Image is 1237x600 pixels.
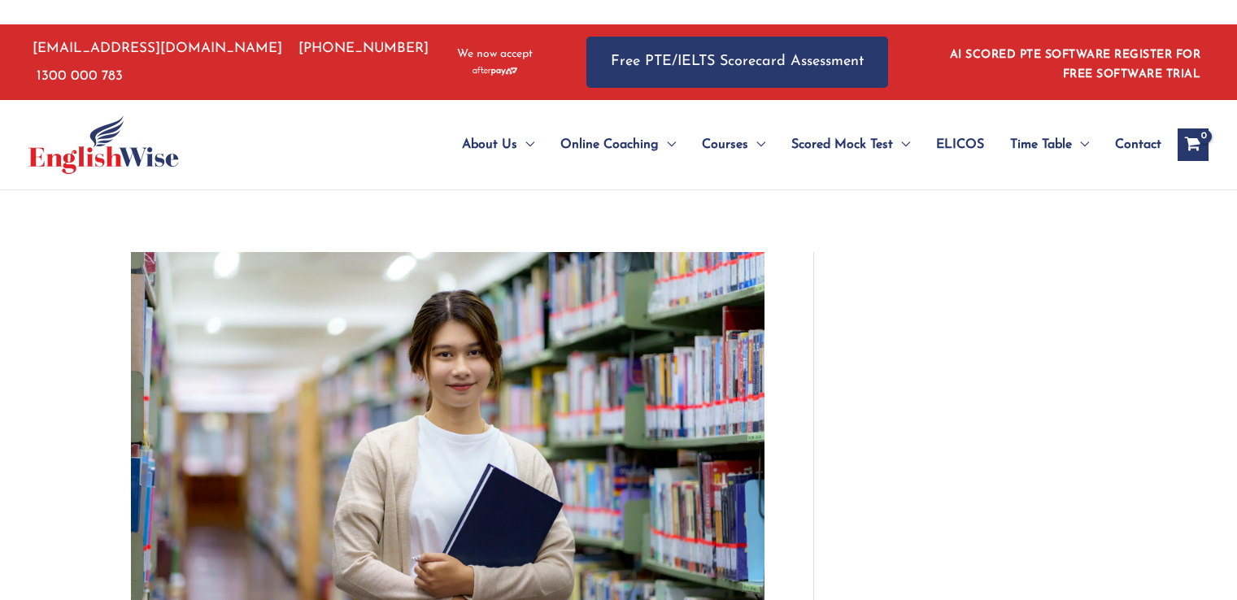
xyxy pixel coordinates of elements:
span: Menu Toggle [1072,116,1089,173]
a: Contact [1102,116,1161,173]
aside: Header Widget 1 [940,36,1209,89]
span: About Us [462,116,517,173]
a: 1300 000 783 [37,69,123,83]
span: Menu Toggle [517,116,534,173]
a: View Shopping Cart, empty [1178,128,1209,161]
span: Courses [702,116,748,173]
span: Menu Toggle [659,116,676,173]
a: AI SCORED PTE SOFTWARE REGISTER FOR FREE SOFTWARE TRIAL [950,49,1201,80]
span: Scored Mock Test [791,116,893,173]
span: Menu Toggle [893,116,910,173]
span: Time Table [1010,116,1072,173]
a: Time TableMenu Toggle [997,116,1102,173]
img: cropped-ew-logo [28,115,179,174]
a: [PHONE_NUMBER] [298,41,429,55]
span: Online Coaching [560,116,659,173]
span: We now accept [457,46,533,63]
a: About UsMenu Toggle [449,116,547,173]
a: CoursesMenu Toggle [689,116,778,173]
a: Scored Mock TestMenu Toggle [778,116,923,173]
span: ELICOS [936,116,984,173]
a: [EMAIL_ADDRESS][DOMAIN_NAME] [28,41,282,55]
span: Contact [1115,116,1161,173]
span: Menu Toggle [748,116,765,173]
img: Afterpay-Logo [473,67,517,76]
a: Online CoachingMenu Toggle [547,116,689,173]
a: Free PTE/IELTS Scorecard Assessment [586,37,888,88]
a: ELICOS [923,116,997,173]
nav: Site Navigation: Main Menu [423,116,1161,173]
